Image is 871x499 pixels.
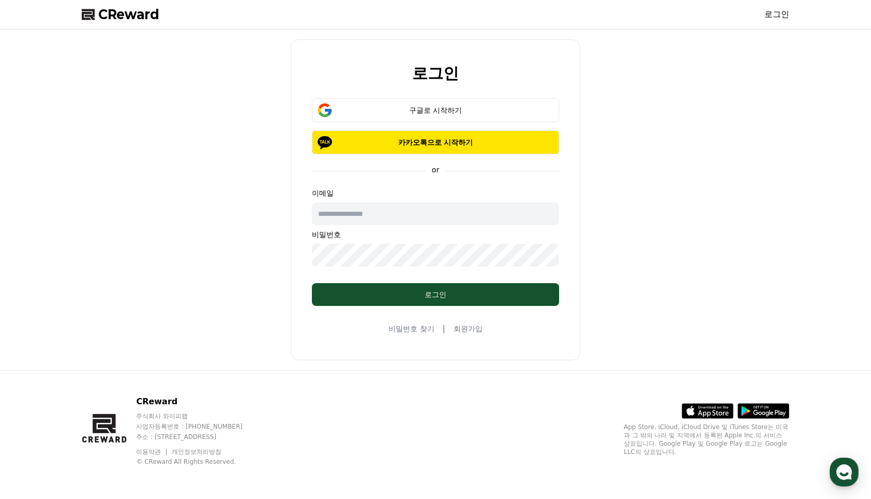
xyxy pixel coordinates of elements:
[312,98,559,122] button: 구글로 시작하기
[764,8,789,21] a: 로그인
[454,324,483,334] a: 회원가입
[443,322,445,335] span: |
[312,229,559,240] p: 비밀번호
[136,395,262,408] p: CReward
[136,422,262,431] p: 사업자등록번호 : [PHONE_NUMBER]
[312,130,559,154] button: 카카오톡으로 시작하기
[333,289,538,300] div: 로그인
[136,458,262,466] p: © CReward All Rights Reserved.
[172,448,221,456] a: 개인정보처리방침
[624,423,789,456] p: App Store, iCloud, iCloud Drive 및 iTunes Store는 미국과 그 밖의 나라 및 지역에서 등록된 Apple Inc.의 서비스 상표입니다. Goo...
[327,105,544,115] div: 구글로 시작하기
[426,165,445,175] p: or
[33,344,39,352] span: 홈
[160,344,172,352] span: 설정
[312,283,559,306] button: 로그인
[133,328,199,354] a: 설정
[3,328,68,354] a: 홈
[136,433,262,441] p: 주소 : [STREET_ADDRESS]
[312,188,559,198] p: 이메일
[136,448,169,456] a: 이용약관
[68,328,133,354] a: 대화
[82,6,159,23] a: CReward
[388,324,434,334] a: 비밀번호 찾기
[412,65,459,82] h2: 로그인
[136,412,262,420] p: 주식회사 와이피랩
[98,6,159,23] span: CReward
[327,137,544,148] p: 카카오톡으로 시작하기
[95,344,107,353] span: 대화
